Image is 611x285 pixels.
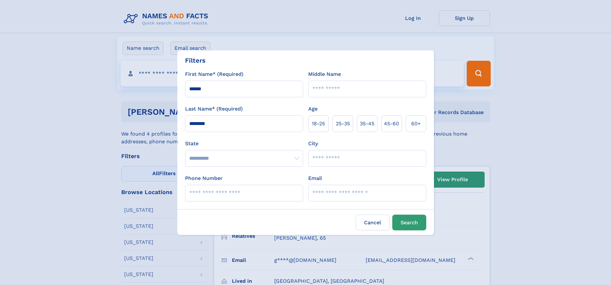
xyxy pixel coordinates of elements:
[308,140,318,147] label: City
[312,120,325,128] span: 18‑25
[384,120,399,128] span: 45‑60
[185,56,206,65] div: Filters
[308,174,322,182] label: Email
[185,70,243,78] label: First Name* (Required)
[308,70,341,78] label: Middle Name
[360,120,374,128] span: 35‑45
[411,120,421,128] span: 60+
[308,105,318,113] label: Age
[356,215,390,230] label: Cancel
[185,105,243,113] label: Last Name* (Required)
[185,140,303,147] label: State
[392,215,426,230] button: Search
[185,174,223,182] label: Phone Number
[336,120,350,128] span: 25‑35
